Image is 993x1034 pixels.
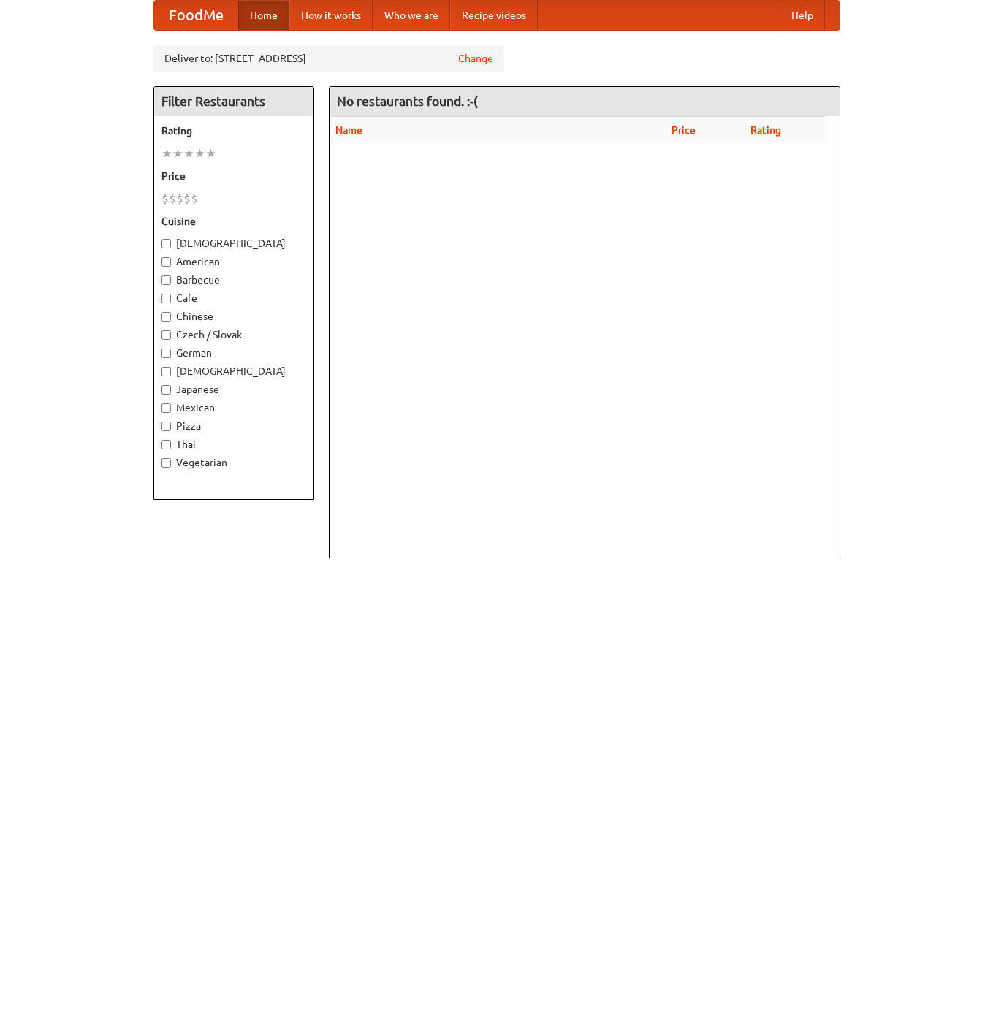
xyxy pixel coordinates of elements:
[161,145,172,161] li: ★
[183,191,191,207] li: $
[161,346,306,360] label: German
[161,437,306,452] label: Thai
[161,254,306,269] label: American
[169,191,176,207] li: $
[161,312,171,322] input: Chinese
[161,294,171,303] input: Cafe
[780,1,825,30] a: Help
[458,51,493,66] a: Change
[153,45,504,72] div: Deliver to: [STREET_ADDRESS]
[161,239,171,248] input: [DEMOGRAPHIC_DATA]
[161,123,306,138] h5: Rating
[161,440,171,449] input: Thai
[161,349,171,358] input: German
[450,1,538,30] a: Recipe videos
[238,1,289,30] a: Home
[373,1,450,30] a: Who we are
[337,94,478,108] ng-pluralize: No restaurants found. :-(
[161,364,306,379] label: [DEMOGRAPHIC_DATA]
[154,87,313,116] h4: Filter Restaurants
[161,257,171,267] input: American
[161,367,171,376] input: [DEMOGRAPHIC_DATA]
[161,455,306,470] label: Vegetarian
[161,191,169,207] li: $
[161,275,171,285] input: Barbecue
[161,214,306,229] h5: Cuisine
[161,291,306,305] label: Cafe
[194,145,205,161] li: ★
[161,330,171,340] input: Czech / Slovak
[161,273,306,287] label: Barbecue
[183,145,194,161] li: ★
[161,400,306,415] label: Mexican
[161,236,306,251] label: [DEMOGRAPHIC_DATA]
[161,403,171,413] input: Mexican
[161,169,306,183] h5: Price
[161,458,171,468] input: Vegetarian
[161,382,306,397] label: Japanese
[335,124,362,136] a: Name
[161,309,306,324] label: Chinese
[161,327,306,342] label: Czech / Slovak
[161,385,171,395] input: Japanese
[671,124,696,136] a: Price
[154,1,238,30] a: FoodMe
[205,145,216,161] li: ★
[161,419,306,433] label: Pizza
[176,191,183,207] li: $
[750,124,781,136] a: Rating
[172,145,183,161] li: ★
[289,1,373,30] a: How it works
[191,191,198,207] li: $
[161,422,171,431] input: Pizza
